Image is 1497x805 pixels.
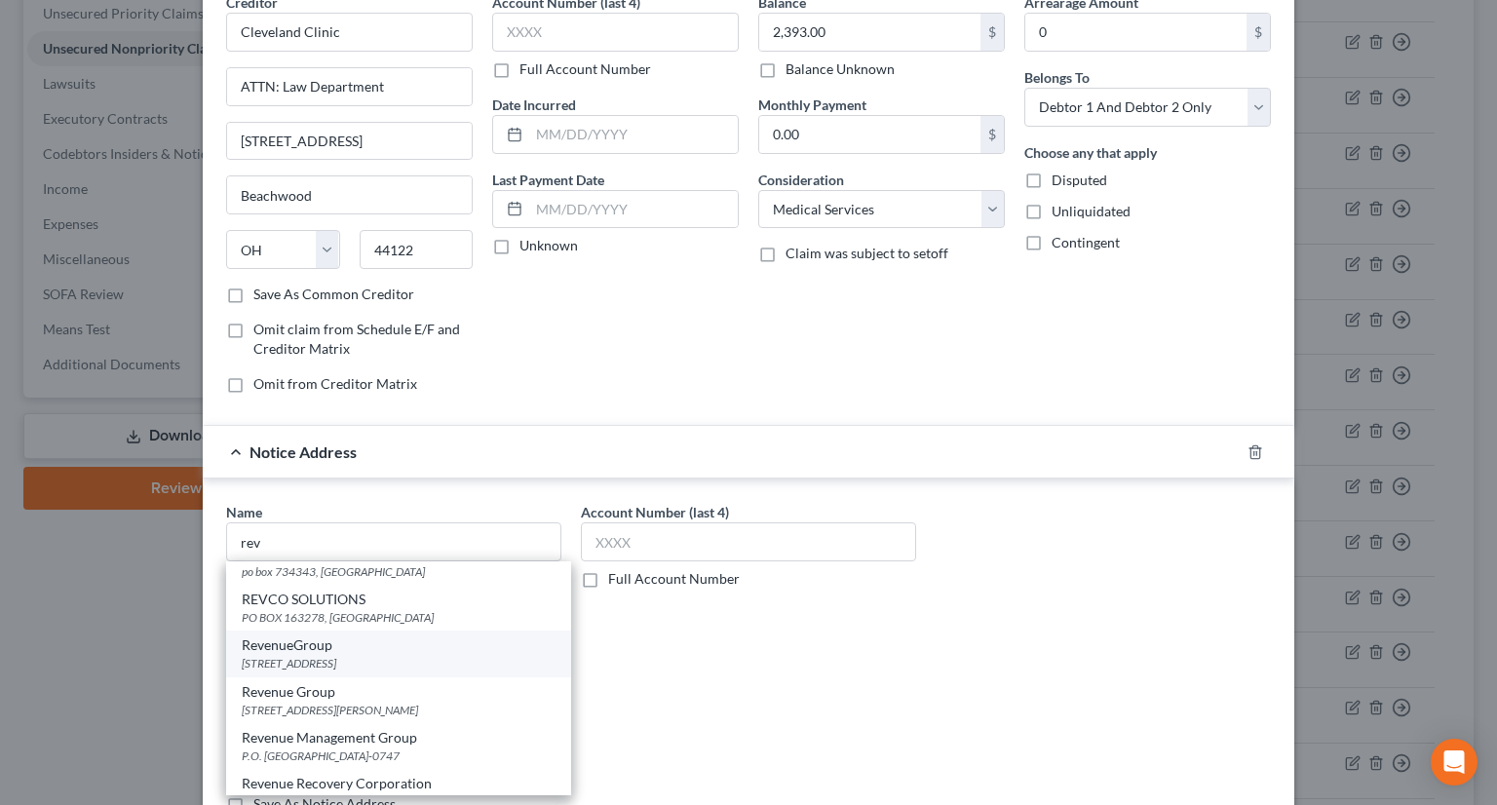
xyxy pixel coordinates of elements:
label: Full Account Number [608,569,740,589]
div: $ [980,116,1004,153]
span: Name [226,504,262,520]
label: Account Number (last 4) [581,502,729,522]
div: [STREET_ADDRESS][PERSON_NAME] [242,702,556,718]
div: REVCO SOLUTIONS [242,590,556,609]
input: 0.00 [1025,14,1247,51]
label: Choose any that apply [1024,142,1157,163]
span: Omit claim from Schedule E/F and Creditor Matrix [253,321,460,357]
input: MM/DD/YYYY [529,191,738,228]
input: Enter zip... [360,230,474,269]
input: Enter address... [227,68,472,105]
div: Open Intercom Messenger [1431,739,1478,786]
label: Consideration [758,170,844,190]
input: Search by name... [226,522,561,561]
input: 0.00 [759,116,980,153]
div: Revenue Management Group [242,728,556,747]
div: RevenueGroup [242,635,556,655]
div: $ [980,14,1004,51]
div: Revenue Group [242,682,556,702]
input: Enter city... [227,176,472,213]
label: Last Payment Date [492,170,604,190]
input: Apt, Suite, etc... [227,123,472,160]
div: P.O. [GEOGRAPHIC_DATA]-0747 [242,747,556,764]
div: PO BOX 163278, [GEOGRAPHIC_DATA] [242,609,556,626]
input: XXXX [492,13,739,52]
input: XXXX [581,522,916,561]
span: Disputed [1052,172,1107,188]
label: Save As Common Creditor [253,285,414,304]
input: MM/DD/YYYY [529,116,738,153]
span: Notice Address [249,442,357,461]
label: Date Incurred [492,95,576,115]
input: Search creditor by name... [226,13,473,52]
span: Belongs To [1024,69,1090,86]
span: Unliquidated [1052,203,1131,219]
div: $ [1247,14,1270,51]
div: Revenue Recovery Corporation [242,774,556,793]
label: Full Account Number [519,59,651,79]
span: Omit from Creditor Matrix [253,375,417,392]
span: Contingent [1052,234,1120,250]
label: Balance Unknown [786,59,895,79]
div: po box 734343, [GEOGRAPHIC_DATA] [242,563,556,580]
span: Claim was subject to setoff [786,245,948,261]
label: Monthly Payment [758,95,866,115]
input: 0.00 [759,14,980,51]
label: Unknown [519,236,578,255]
div: [STREET_ADDRESS] [242,655,556,671]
